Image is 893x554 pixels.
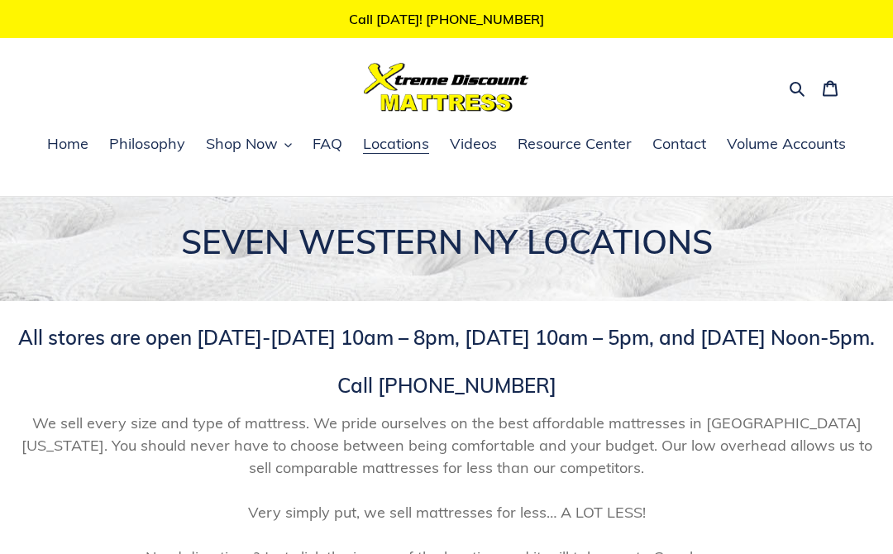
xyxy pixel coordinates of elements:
a: Home [39,132,97,157]
a: Philosophy [101,132,193,157]
span: Volume Accounts [727,134,846,154]
a: Contact [644,132,714,157]
a: Locations [355,132,437,157]
a: Videos [442,132,505,157]
a: Resource Center [509,132,640,157]
span: Locations [363,134,429,154]
img: Xtreme Discount Mattress [364,63,529,112]
span: Resource Center [518,134,632,154]
span: SEVEN WESTERN NY LOCATIONS [181,221,713,262]
span: Videos [450,134,497,154]
span: Home [47,134,88,154]
a: Volume Accounts [719,132,854,157]
span: All stores are open [DATE]-[DATE] 10am – 8pm, [DATE] 10am – 5pm, and [DATE] Noon-5pm. Call [PHONE... [18,325,875,398]
span: FAQ [313,134,342,154]
span: Shop Now [206,134,278,154]
span: Contact [652,134,706,154]
span: Philosophy [109,134,185,154]
a: FAQ [304,132,351,157]
button: Shop Now [198,132,300,157]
